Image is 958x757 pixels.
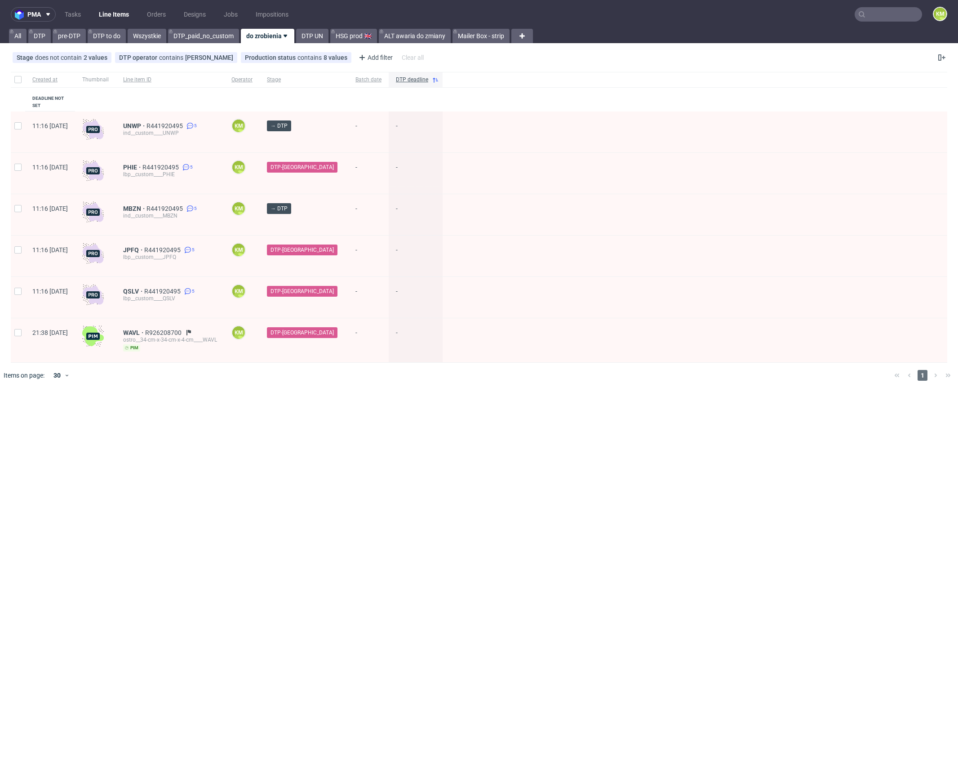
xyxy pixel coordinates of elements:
span: DTP-[GEOGRAPHIC_DATA] [271,287,334,295]
figcaption: KM [232,202,245,215]
a: UNWP [123,122,146,129]
img: pro-icon.017ec5509f39f3e742e3.png [82,284,104,306]
span: - [396,246,435,266]
span: Thumbnail [82,76,109,84]
span: 11:16 [DATE] [32,246,68,254]
span: 5 [190,164,193,171]
a: pre-DTP [53,29,86,43]
a: DTP [28,29,51,43]
a: 5 [182,288,195,295]
span: Operator [231,76,253,84]
figcaption: KM [934,8,946,20]
span: contains [297,54,324,61]
span: Stage [267,76,341,84]
div: ind__custom____UNWP [123,129,217,137]
a: MBZN [123,205,146,212]
div: 8 values [324,54,347,61]
span: Batch date [355,76,381,84]
a: R441920495 [144,288,182,295]
span: pma [27,11,41,18]
span: - [396,288,435,307]
a: HSG prod 🇬🇧 [330,29,377,43]
a: QSLV [123,288,144,295]
a: Wszystkie [128,29,166,43]
a: R441920495 [146,205,185,212]
a: Designs [178,7,211,22]
span: - [355,205,381,224]
span: - [355,288,381,307]
div: 2 values [84,54,107,61]
a: All [9,29,27,43]
div: Deadline not set [32,95,68,109]
figcaption: KM [232,244,245,256]
span: 11:16 [DATE] [32,205,68,212]
a: 5 [185,205,197,212]
div: ostro__34-cm-x-34-cm-x-4-cm____WAVL [123,336,217,343]
a: 5 [185,122,197,129]
span: Production status [245,54,297,61]
span: 5 [192,246,195,254]
span: → DTP [271,205,288,213]
a: 5 [182,246,195,254]
span: 1 [918,370,927,381]
div: lbp__custom____JPFQ [123,254,217,261]
a: R441920495 [142,164,181,171]
figcaption: KM [232,285,245,298]
div: Add filter [355,50,395,65]
a: R926208700 [145,329,183,336]
a: JPFQ [123,246,144,254]
span: Items on page: [4,371,44,380]
div: lbp__custom____QSLV [123,295,217,302]
span: 5 [192,288,195,295]
a: Line Items [93,7,134,22]
div: ind__custom____MBZN [123,212,217,219]
figcaption: KM [232,161,245,174]
a: DTP to do [88,29,126,43]
span: 5 [194,122,197,129]
span: - [355,329,381,352]
span: DTP deadline [396,76,428,84]
div: 30 [48,369,64,382]
span: - [396,122,435,142]
div: Clear all [400,51,426,64]
span: DTP-[GEOGRAPHIC_DATA] [271,246,334,254]
span: - [355,122,381,142]
a: PHIE [123,164,142,171]
span: - [396,329,435,352]
span: DTP-[GEOGRAPHIC_DATA] [271,163,334,171]
span: Line item ID [123,76,217,84]
span: DTP-[GEOGRAPHIC_DATA] [271,329,334,337]
span: pim [123,344,140,352]
img: wHgJFi1I6lmhQAAAABJRU5ErkJggg== [82,325,104,347]
div: lbp__custom____PHIE [123,171,217,178]
a: WAVL [123,329,145,336]
span: contains [159,54,185,61]
span: - [355,164,381,183]
a: 5 [181,164,193,171]
span: DTP operator [119,54,159,61]
figcaption: KM [232,326,245,339]
span: Stage [17,54,35,61]
a: DTP UN [296,29,328,43]
img: pro-icon.017ec5509f39f3e742e3.png [82,160,104,182]
span: 5 [194,205,197,212]
a: Tasks [59,7,86,22]
span: 11:16 [DATE] [32,122,68,129]
a: R441920495 [146,122,185,129]
img: logo [15,9,27,20]
img: pro-icon.017ec5509f39f3e742e3.png [82,243,104,264]
img: pro-icon.017ec5509f39f3e742e3.png [82,201,104,223]
a: do zrobienia [241,29,294,43]
div: [PERSON_NAME] [185,54,233,61]
span: - [396,164,435,183]
a: Mailer Box - strip [452,29,510,43]
span: 11:16 [DATE] [32,164,68,171]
